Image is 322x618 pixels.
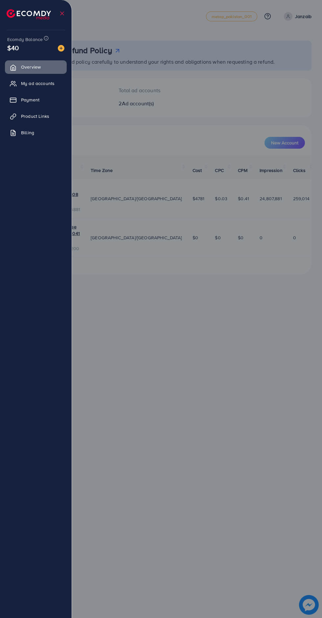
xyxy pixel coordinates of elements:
img: logo [7,9,51,19]
span: Overview [21,64,41,70]
span: Billing [21,129,34,136]
img: image [58,45,64,52]
a: My ad accounts [5,77,67,90]
a: Overview [5,60,67,74]
span: Payment [21,96,39,103]
span: $40 [7,43,19,53]
span: My ad accounts [21,80,55,87]
a: Payment [5,93,67,106]
span: Ecomdy Balance [7,36,43,43]
a: Product Links [5,110,67,123]
span: Product Links [21,113,49,119]
a: Billing [5,126,67,139]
